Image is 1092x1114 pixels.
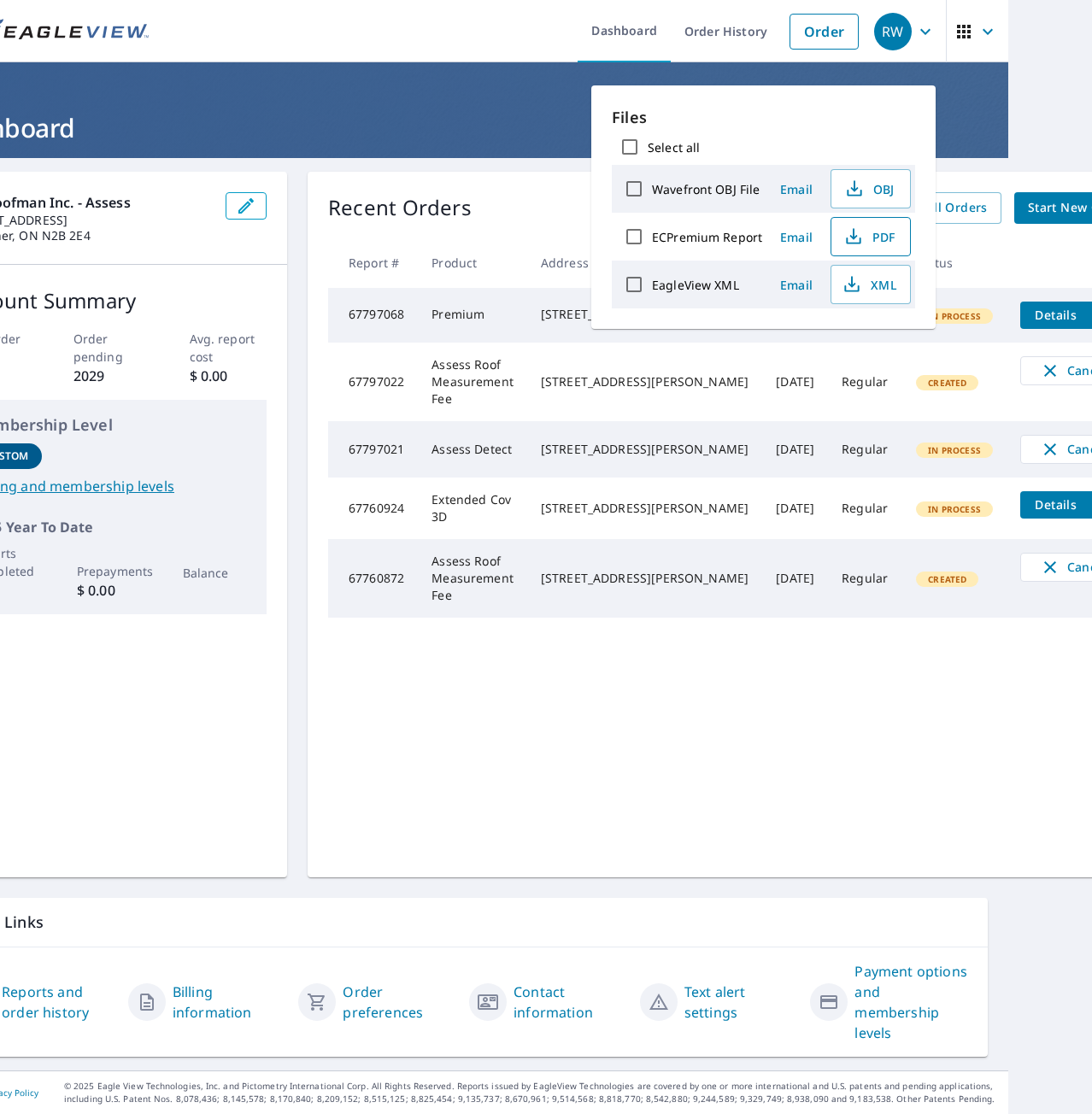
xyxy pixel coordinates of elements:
[514,982,626,1023] a: Contact information
[612,106,915,129] p: Files
[762,343,828,421] td: [DATE]
[842,226,896,247] span: PDF
[880,192,1001,224] a: View All Orders
[2,982,114,1023] a: Reports and order history
[776,229,817,245] span: Email
[776,181,817,197] span: Email
[418,343,527,421] td: Assess Roof Measurement Fee
[328,192,472,224] p: Recent Orders
[762,421,828,478] td: [DATE]
[541,306,749,323] div: [STREET_ADDRESS][PERSON_NAME]
[894,197,988,219] span: View All Orders
[190,366,267,386] p: $ 0.00
[418,421,527,478] td: Assess Detect
[790,14,859,50] a: Order
[828,343,902,421] td: Regular
[769,176,824,202] button: Email
[854,961,967,1043] a: Payment options and membership levels
[842,179,896,199] span: OBJ
[902,237,1007,288] th: Status
[541,441,749,458] div: [STREET_ADDRESS][PERSON_NAME]
[328,237,418,288] th: Report #
[842,274,896,295] span: XML
[541,570,749,587] div: [STREET_ADDRESS][PERSON_NAME]
[541,373,749,390] div: [STREET_ADDRESS][PERSON_NAME]
[328,288,418,343] td: 67797068
[190,330,267,366] p: Avg. report cost
[776,277,817,293] span: Email
[418,237,527,288] th: Product
[527,237,762,288] th: Address
[173,982,285,1023] a: Billing information
[652,229,762,245] label: ECPremium Report
[541,500,749,517] div: [STREET_ADDRESS][PERSON_NAME]
[684,982,797,1023] a: Text alert settings
[328,478,418,539] td: 67760924
[831,169,911,208] button: OBJ
[648,139,700,155] label: Select all
[343,982,455,1023] a: Order preferences
[762,478,828,539] td: [DATE]
[183,564,254,582] p: Balance
[762,539,828,618] td: [DATE]
[64,1080,1000,1105] p: © 2025 Eagle View Technologies, Inc. and Pictometry International Corp. All Rights Reserved. Repo...
[73,330,151,366] p: Order pending
[418,478,527,539] td: Extended Cov 3D
[1030,307,1082,323] span: Details
[77,580,148,601] p: $ 0.00
[918,377,977,389] span: Created
[831,217,911,256] button: PDF
[73,366,151,386] p: 2029
[1030,496,1082,513] span: Details
[1020,302,1092,329] button: detailsBtn-67797068
[918,310,991,322] span: In Process
[874,13,912,50] div: RW
[769,272,824,298] button: Email
[918,573,977,585] span: Created
[418,288,527,343] td: Premium
[652,277,739,293] label: EagleView XML
[831,265,911,304] button: XML
[828,478,902,539] td: Regular
[918,444,991,456] span: In Process
[1020,491,1092,519] button: detailsBtn-67760924
[328,421,418,478] td: 67797021
[328,539,418,618] td: 67760872
[918,503,991,515] span: In Process
[328,343,418,421] td: 67797022
[769,224,824,250] button: Email
[828,539,902,618] td: Regular
[418,539,527,618] td: Assess Roof Measurement Fee
[77,562,148,580] p: Prepayments
[652,181,760,197] label: Wavefront OBJ File
[828,421,902,478] td: Regular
